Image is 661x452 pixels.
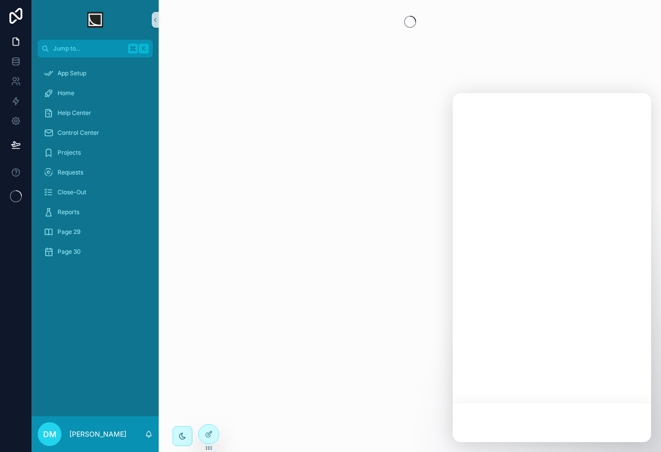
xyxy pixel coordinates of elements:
div: scrollable content [32,57,159,274]
span: Page 30 [58,248,81,256]
a: Home [38,84,153,102]
span: Page 29 [58,228,80,236]
iframe: Intercom live chat [453,93,651,442]
a: Projects [38,144,153,162]
span: Reports [58,208,79,216]
span: K [140,45,148,53]
a: Close-Out [38,183,153,201]
span: Close-Out [58,188,86,196]
span: Help Center [58,109,91,117]
span: Projects [58,149,81,157]
p: [PERSON_NAME] [69,429,126,439]
a: Reports [38,203,153,221]
img: App logo [87,12,103,28]
span: App Setup [58,69,86,77]
a: Requests [38,164,153,181]
span: Control Center [58,129,99,137]
span: Home [58,89,74,97]
a: App Setup [38,64,153,82]
span: Requests [58,169,83,176]
a: Page 30 [38,243,153,261]
a: Control Center [38,124,153,142]
span: DM [43,428,57,440]
span: Jump to... [53,45,124,53]
button: Jump to...K [38,40,153,57]
a: Help Center [38,104,153,122]
a: Page 29 [38,223,153,241]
